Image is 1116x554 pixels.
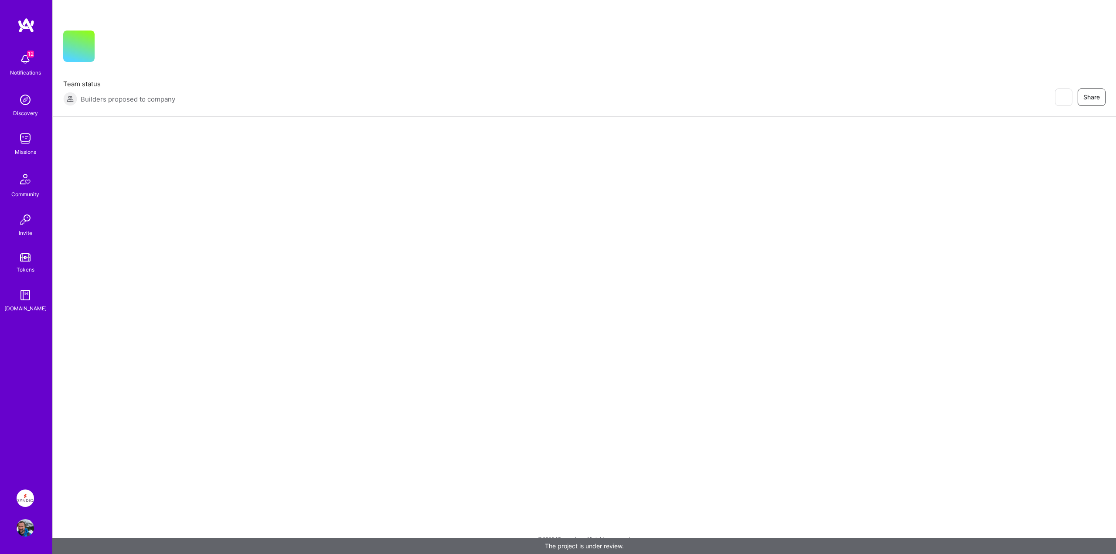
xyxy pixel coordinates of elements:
[17,489,34,507] img: Syndio: Transformation Engine Modernization
[17,91,34,109] img: discovery
[13,109,38,118] div: Discovery
[17,519,34,537] img: User Avatar
[17,265,34,274] div: Tokens
[10,68,41,77] div: Notifications
[63,79,175,88] span: Team status
[1060,94,1067,101] i: icon EyeClosed
[105,44,112,51] i: icon CompanyGray
[17,286,34,304] img: guide book
[14,489,36,507] a: Syndio: Transformation Engine Modernization
[1083,93,1100,102] span: Share
[11,190,39,199] div: Community
[15,147,36,156] div: Missions
[17,130,34,147] img: teamwork
[17,17,35,33] img: logo
[17,51,34,68] img: bell
[4,304,47,313] div: [DOMAIN_NAME]
[27,51,34,58] span: 12
[19,228,32,238] div: Invite
[17,211,34,228] img: Invite
[20,253,31,262] img: tokens
[63,92,77,106] img: Builders proposed to company
[1078,88,1106,106] button: Share
[81,95,175,104] span: Builders proposed to company
[14,519,36,537] a: User Avatar
[15,169,36,190] img: Community
[52,538,1116,554] div: The project is under review.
